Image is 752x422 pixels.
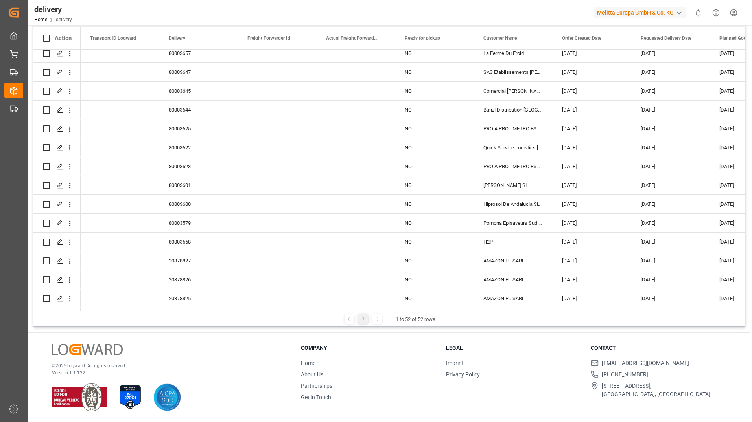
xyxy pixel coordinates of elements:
[396,316,435,323] div: 1 to 52 of 52 rows
[395,214,474,232] div: NO
[33,176,81,195] div: Press SPACE to select this row.
[602,371,648,379] span: [PHONE_NUMBER]
[553,270,631,289] div: [DATE]
[33,138,81,157] div: Press SPACE to select this row.
[159,119,238,138] div: 80003625
[631,101,710,119] div: [DATE]
[631,270,710,289] div: [DATE]
[33,157,81,176] div: Press SPACE to select this row.
[34,4,72,15] div: delivery
[33,195,81,214] div: Press SPACE to select this row.
[33,233,81,251] div: Press SPACE to select this row.
[553,195,631,213] div: [DATE]
[159,289,238,308] div: 20378825
[247,35,290,41] span: Freight Forwarder Id
[553,289,631,308] div: [DATE]
[631,138,710,157] div: [DATE]
[483,35,517,41] span: Customer Name
[446,360,464,366] a: Imprint
[395,82,474,100] div: NO
[446,371,480,378] a: Privacy Policy
[395,157,474,176] div: NO
[631,63,710,81] div: [DATE]
[474,44,553,62] div: La Ferme Du Froid
[159,63,238,81] div: 80003647
[395,138,474,157] div: NO
[395,101,474,119] div: NO
[90,35,136,41] span: Transport ID Logward
[405,35,440,41] span: Ready for pickup
[395,63,474,81] div: NO
[553,176,631,194] div: [DATE]
[395,233,474,251] div: NO
[631,289,710,308] div: [DATE]
[474,251,553,270] div: AMAZON EU SARL
[52,383,107,411] img: ISO 9001 & ISO 14001 Certification
[707,4,725,22] button: Help Center
[474,82,553,100] div: Comercial [PERSON_NAME]
[553,233,631,251] div: [DATE]
[301,360,315,366] a: Home
[395,270,474,289] div: NO
[553,138,631,157] div: [DATE]
[159,233,238,251] div: 80003568
[33,82,81,101] div: Press SPACE to select this row.
[301,394,331,400] a: Get in Touch
[641,35,691,41] span: Requested Delivery Date
[553,44,631,62] div: [DATE]
[689,4,707,22] button: show 0 new notifications
[594,5,689,20] button: Melitta Europa GmbH & Co. KG
[474,119,553,138] div: PRO A PRO - METRO FSD SUD
[395,44,474,62] div: NO
[358,314,368,324] div: 1
[159,82,238,100] div: 80003645
[33,270,81,289] div: Press SPACE to select this row.
[159,251,238,270] div: 20378827
[631,233,710,251] div: [DATE]
[33,63,81,82] div: Press SPACE to select this row.
[631,119,710,138] div: [DATE]
[33,251,81,270] div: Press SPACE to select this row.
[631,176,710,194] div: [DATE]
[474,157,553,176] div: PRO A PRO - METRO FSD NORD
[395,176,474,194] div: NO
[395,251,474,270] div: NO
[33,44,81,63] div: Press SPACE to select this row.
[553,82,631,100] div: [DATE]
[594,7,686,18] div: Melitta Europa GmbH & Co. KG
[553,119,631,138] div: [DATE]
[553,157,631,176] div: [DATE]
[169,35,185,41] span: Delivery
[553,63,631,81] div: [DATE]
[33,289,81,308] div: Press SPACE to select this row.
[446,344,581,352] h3: Legal
[474,214,553,232] div: Pomona Episaveurs Sud Est
[474,101,553,119] div: Bunzl Distribution [GEOGRAPHIC_DATA] S.A
[34,17,47,22] a: Home
[553,101,631,119] div: [DATE]
[553,251,631,270] div: [DATE]
[631,44,710,62] div: [DATE]
[33,101,81,119] div: Press SPACE to select this row.
[52,362,281,369] p: © 2025 Logward. All rights reserved.
[301,383,332,389] a: Partnerships
[159,101,238,119] div: 80003644
[591,344,726,352] h3: Contact
[474,289,553,308] div: AMAZON EU SARL
[553,214,631,232] div: [DATE]
[159,157,238,176] div: 80003623
[116,383,144,411] img: ISO 27001 Certification
[159,44,238,62] div: 80003657
[159,195,238,213] div: 80003600
[474,63,553,81] div: SAS Etablissements [PERSON_NAME]
[395,289,474,308] div: NO
[602,359,689,367] span: [EMAIL_ADDRESS][DOMAIN_NAME]
[562,35,601,41] span: Order Created Date
[301,371,323,378] a: About Us
[474,233,553,251] div: H2P
[602,382,710,398] span: [STREET_ADDRESS], [GEOGRAPHIC_DATA], [GEOGRAPHIC_DATA]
